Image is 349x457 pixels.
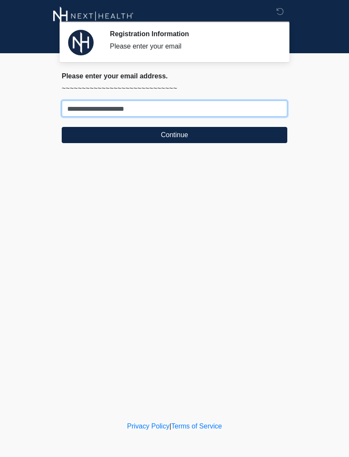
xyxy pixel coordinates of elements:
a: Privacy Policy [127,423,170,430]
div: Please enter your email [110,41,275,52]
a: Terms of Service [171,423,222,430]
a: | [169,423,171,430]
h2: Registration Information [110,30,275,38]
p: ~~~~~~~~~~~~~~~~~~~~~~~~~~~~~ [62,83,287,94]
button: Continue [62,127,287,143]
img: Next-Health Montecito Logo [53,6,134,26]
img: Agent Avatar [68,30,94,55]
h2: Please enter your email address. [62,72,287,80]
